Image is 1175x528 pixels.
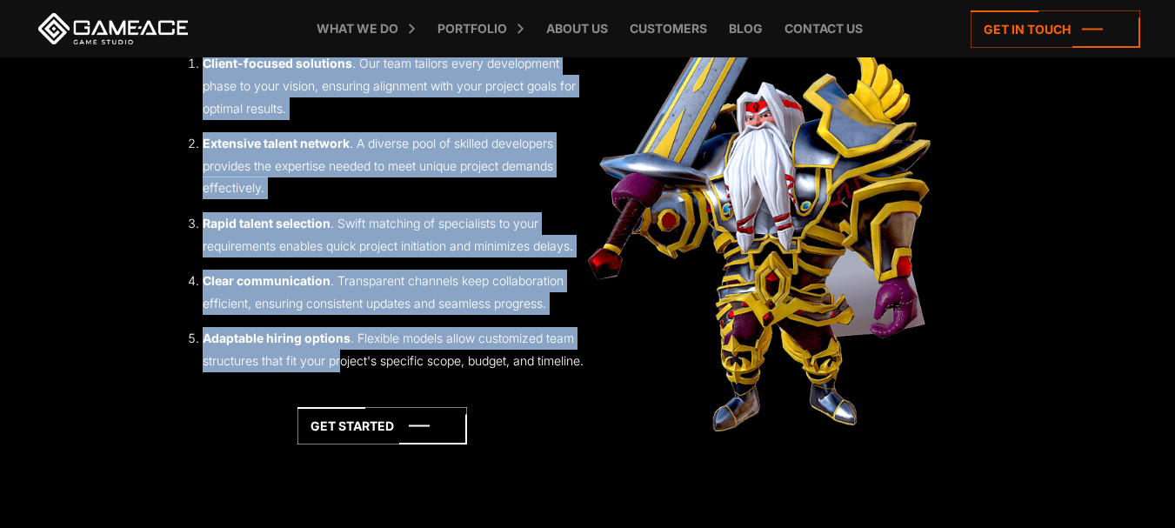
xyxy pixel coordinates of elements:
li: . A diverse pool of skilled developers provides the expertise needed to meet unique project deman... [203,132,588,199]
strong: Adaptable hiring options [203,331,350,345]
a: Get started [297,407,467,444]
a: Get in touch [971,10,1140,48]
li: . Flexible models allow customized team structures that fit your project's specific scope, budget... [203,327,588,371]
li: . Swift matching of specialists to your requirements enables quick project initiation and minimiz... [203,212,588,257]
strong: Extensive talent network [203,136,350,150]
li: . Our team tailors every development phase to your vision, ensuring alignment with your project g... [203,52,588,119]
li: . Transparent channels keep collaboration efficient, ensuring consistent updates and seamless pro... [203,270,588,314]
strong: Client-focused solutions [203,56,352,70]
strong: Rapid talent selection [203,216,330,231]
strong: Clear communication [203,273,330,288]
